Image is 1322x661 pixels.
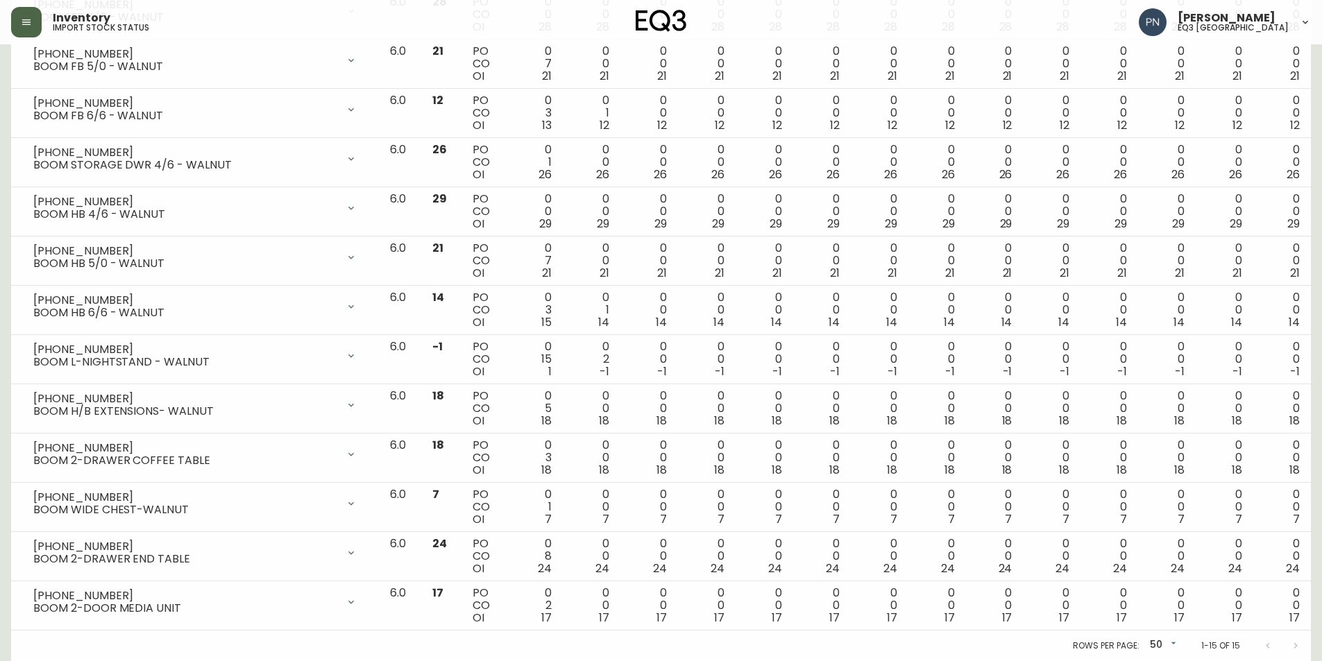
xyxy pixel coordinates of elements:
span: 18 [944,413,955,429]
span: 12 [888,117,897,133]
span: 12 [830,117,840,133]
div: 0 0 [689,341,724,378]
div: 0 0 [1034,45,1069,83]
div: 0 7 [516,242,552,280]
div: 0 0 [1034,390,1069,427]
div: 0 3 [516,291,552,329]
span: 1 [548,363,552,379]
div: [PHONE_NUMBER]BOOM 2-DRAWER END TABLE [22,538,368,568]
span: 18 [1059,413,1069,429]
div: 0 0 [574,390,609,427]
span: 14 [771,314,782,330]
div: PO CO [473,291,494,329]
div: [PHONE_NUMBER] [33,294,337,307]
div: 0 0 [862,45,897,83]
div: 0 0 [862,94,897,132]
span: 29 [1287,216,1300,232]
div: 0 0 [516,193,552,230]
div: 0 0 [920,193,955,230]
div: 0 0 [1264,341,1300,378]
span: 14 [656,314,667,330]
div: 0 0 [689,242,724,280]
img: 496f1288aca128e282dab2021d4f4334 [1139,8,1167,36]
span: 26 [1229,166,1242,182]
div: 0 0 [632,94,667,132]
span: 18 [1002,413,1012,429]
div: 0 0 [1207,45,1242,83]
div: 0 0 [977,242,1012,280]
div: 0 0 [747,193,782,230]
span: -1 [600,363,609,379]
span: 14 [713,314,724,330]
span: OI [473,314,484,330]
div: BOOM HB 4/6 - WALNUT [33,208,337,221]
span: 21 [542,265,552,281]
div: BOOM HB 5/0 - WALNUT [33,257,337,270]
div: 0 0 [689,390,724,427]
span: 29 [539,216,552,232]
span: 26 [884,166,897,182]
span: OI [473,68,484,84]
div: 0 3 [516,94,552,132]
td: 6.0 [379,237,421,286]
div: 0 0 [920,94,955,132]
span: 14 [432,289,444,305]
div: 0 0 [1264,291,1300,329]
div: 0 0 [1149,341,1185,378]
span: 12 [1175,117,1185,133]
div: PO CO [473,94,494,132]
div: 0 0 [689,94,724,132]
span: 26 [596,166,609,182]
div: 0 0 [1149,193,1185,230]
span: 14 [1173,314,1185,330]
div: 0 0 [1207,144,1242,181]
span: 18 [656,413,667,429]
div: 0 0 [1149,291,1185,329]
div: 0 0 [1092,291,1127,329]
span: -1 [1175,363,1185,379]
div: [PHONE_NUMBER] [33,442,337,454]
div: 0 0 [689,45,724,83]
div: [PHONE_NUMBER] [33,196,337,208]
span: 21 [657,68,667,84]
span: 26 [999,166,1012,182]
span: 21 [830,265,840,281]
span: 13 [542,117,552,133]
div: 0 0 [747,291,782,329]
span: 21 [1003,68,1012,84]
span: 18 [887,413,897,429]
span: -1 [888,363,897,379]
div: PO CO [473,193,494,230]
div: 0 0 [574,144,609,181]
div: 0 0 [1207,390,1242,427]
div: [PHONE_NUMBER] [33,491,337,504]
span: 29 [1172,216,1185,232]
div: 50 [1144,634,1179,657]
span: 21 [1232,68,1242,84]
span: 18 [772,413,782,429]
span: 21 [1290,265,1300,281]
span: 26 [432,141,447,157]
div: [PHONE_NUMBER] [33,146,337,159]
span: -1 [1117,363,1127,379]
td: 6.0 [379,187,421,237]
span: 29 [1057,216,1069,232]
div: 0 0 [632,291,667,329]
div: [PHONE_NUMBER]BOOM L-NIGHTSTAND - WALNUT [22,341,368,371]
div: 0 0 [804,390,840,427]
div: 0 0 [632,45,667,83]
span: 29 [712,216,724,232]
div: 0 0 [747,341,782,378]
span: -1 [1232,363,1242,379]
span: 21 [715,68,724,84]
span: 12 [1060,117,1069,133]
div: 0 0 [1149,242,1185,280]
div: PO CO [473,45,494,83]
span: 26 [539,166,552,182]
span: 29 [827,216,840,232]
div: 0 0 [747,242,782,280]
span: -1 [772,363,782,379]
div: 0 0 [1264,242,1300,280]
div: PO CO [473,390,494,427]
div: 0 0 [920,45,955,83]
